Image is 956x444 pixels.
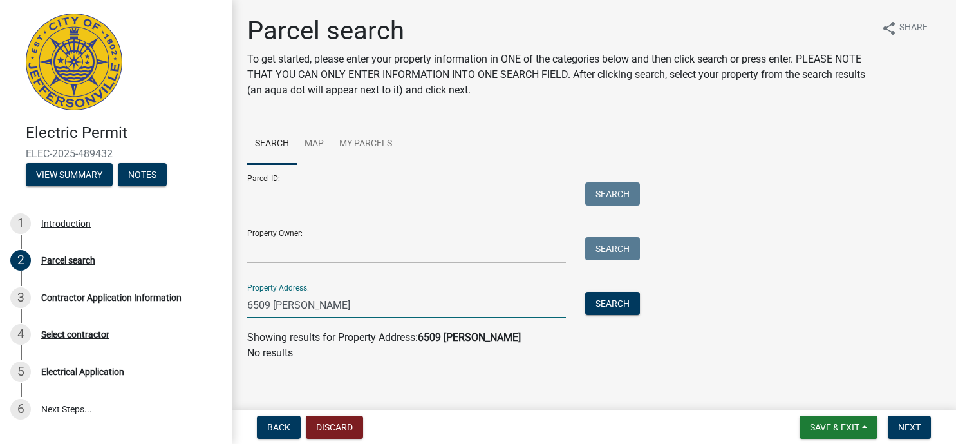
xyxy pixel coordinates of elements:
[41,256,95,265] div: Parcel search
[247,330,941,345] div: Showing results for Property Address:
[881,21,897,36] i: share
[585,237,640,260] button: Search
[26,148,206,160] span: ELEC-2025-489432
[41,330,109,339] div: Select contractor
[418,331,521,343] strong: 6509 [PERSON_NAME]
[800,416,877,439] button: Save & Exit
[888,416,931,439] button: Next
[306,416,363,439] button: Discard
[26,14,122,110] img: City of Jeffersonville, Indiana
[41,367,124,376] div: Electrical Application
[10,250,31,271] div: 2
[898,422,921,432] span: Next
[118,170,167,180] wm-modal-confirm: Notes
[871,15,938,41] button: shareShare
[26,163,113,186] button: View Summary
[267,422,290,432] span: Back
[247,124,297,165] a: Search
[41,293,182,302] div: Contractor Application Information
[810,422,859,432] span: Save & Exit
[10,213,31,234] div: 1
[899,21,928,36] span: Share
[297,124,332,165] a: Map
[247,52,871,98] p: To get started, please enter your property information in ONE of the categories below and then cl...
[26,170,113,180] wm-modal-confirm: Summary
[247,15,871,46] h1: Parcel search
[41,219,91,228] div: Introduction
[10,287,31,308] div: 3
[26,124,221,142] h4: Electric Permit
[585,182,640,206] button: Search
[118,163,167,186] button: Notes
[10,324,31,345] div: 4
[332,124,400,165] a: My Parcels
[257,416,301,439] button: Back
[585,292,640,315] button: Search
[10,399,31,420] div: 6
[10,362,31,382] div: 5
[247,345,941,361] p: No results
